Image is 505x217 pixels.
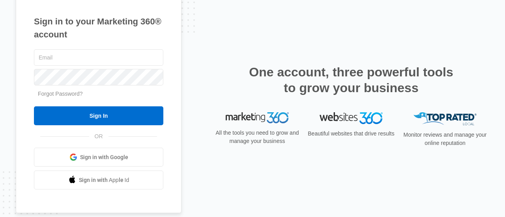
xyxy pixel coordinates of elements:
[34,148,163,167] a: Sign in with Google
[34,15,163,41] h1: Sign in to your Marketing 360® account
[89,132,108,141] span: OR
[79,176,129,184] span: Sign in with Apple Id
[34,49,163,66] input: Email
[307,130,395,138] p: Beautiful websites that drive results
[401,131,489,147] p: Monitor reviews and manage your online reputation
[413,112,477,125] img: Top Rated Local
[80,153,128,161] span: Sign in with Google
[320,112,383,124] img: Websites 360
[226,112,289,123] img: Marketing 360
[34,171,163,189] a: Sign in with Apple Id
[247,64,456,96] h2: One account, three powerful tools to grow your business
[38,91,83,97] a: Forgot Password?
[34,106,163,125] input: Sign In
[213,129,301,145] p: All the tools you need to grow and manage your business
